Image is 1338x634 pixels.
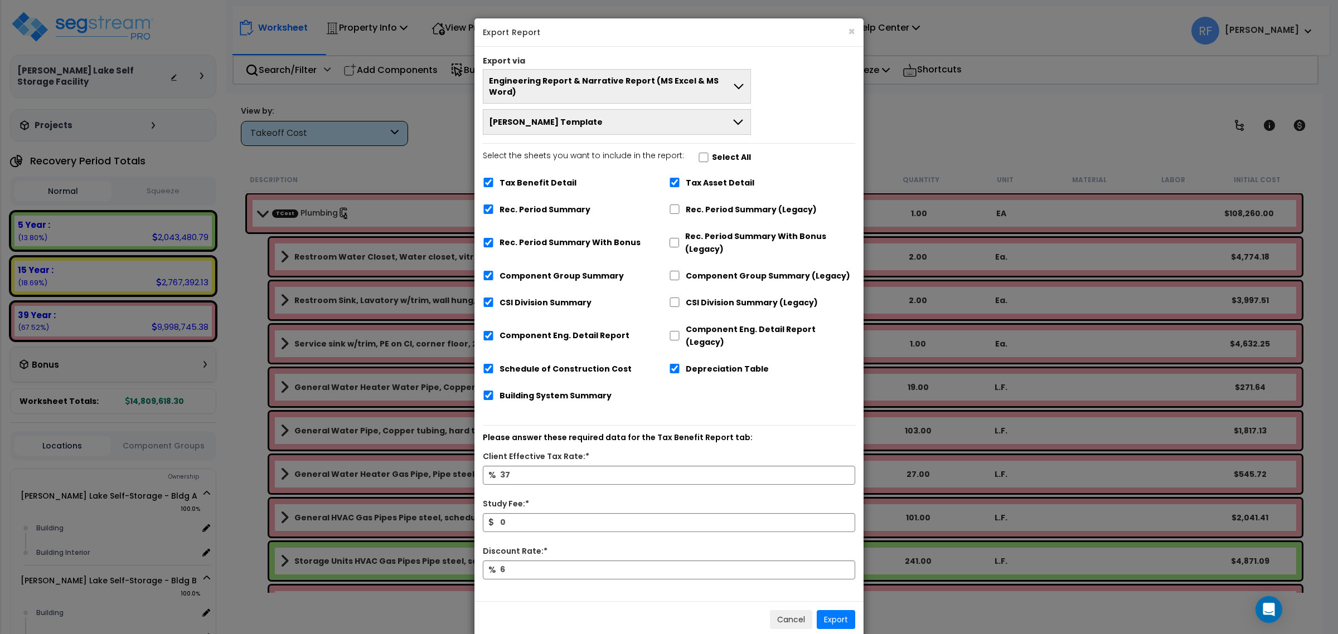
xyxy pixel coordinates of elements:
label: Rec. Period Summary (Legacy) [686,203,817,216]
label: Rec. Period Summary With Bonus [500,236,641,249]
label: Tax Benefit Detail [500,177,576,189]
label: Tax Asset Detail [686,177,754,189]
label: Component Eng. Detail Report (Legacy) [686,323,855,349]
span: Engineering Report & Narrative Report (MS Excel & MS Word) [489,75,732,97]
button: Cancel [770,610,812,629]
label: Component Eng. Detail Report [500,329,629,342]
button: [PERSON_NAME] Template [483,109,751,135]
span: [PERSON_NAME] Template [489,116,603,128]
h5: Export Report [483,27,855,38]
label: Depreciation Table [686,363,769,375]
p: Select the sheets you want to include in the report: [483,149,684,163]
span: % [488,563,496,576]
button: Export [817,610,855,629]
label: Export via [483,55,525,66]
span: % [488,469,496,481]
label: Component Group Summary (Legacy) [686,270,850,282]
label: Rec. Period Summary [500,203,590,216]
label: Rec. Period Summary With Bonus (Legacy) [685,230,855,256]
button: Engineering Report & Narrative Report (MS Excel & MS Word) [483,69,751,104]
div: Open Intercom Messenger [1255,596,1282,623]
label: Schedule of Construction Cost [500,363,632,375]
label: Discount Rate:* [483,545,547,558]
span: $ [488,516,495,529]
label: Building System Summary [500,389,612,402]
label: Study Fee:* [483,498,529,510]
label: Select All [712,151,751,164]
label: Component Group Summary [500,270,624,282]
label: CSI Division Summary [500,296,592,309]
button: × [848,26,855,37]
label: CSI Division Summary (Legacy) [686,296,818,309]
label: Client Effective Tax Rate:* [483,450,589,463]
input: Select the sheets you want to include in the report:Select All [698,153,709,162]
p: Please answer these required data for the Tax Benefit Report tab: [483,431,855,445]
